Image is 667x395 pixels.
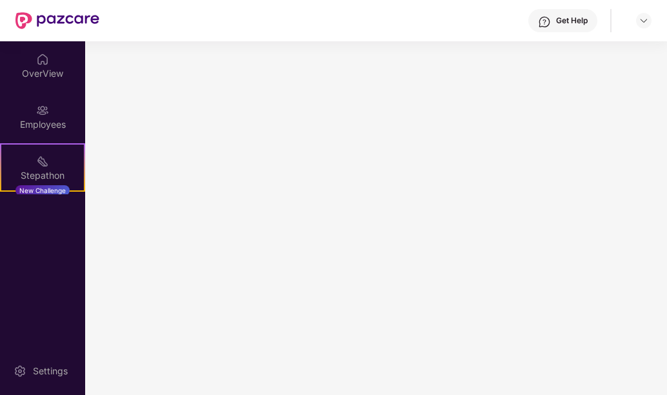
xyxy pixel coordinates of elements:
[36,155,49,168] img: svg+xml;base64,PHN2ZyB4bWxucz0iaHR0cDovL3d3dy53My5vcmcvMjAwMC9zdmciIHdpZHRoPSIyMSIgaGVpZ2h0PSIyMC...
[1,169,84,182] div: Stepathon
[556,15,588,26] div: Get Help
[36,53,49,66] img: svg+xml;base64,PHN2ZyBpZD0iSG9tZSIgeG1sbnM9Imh0dHA6Ly93d3cudzMub3JnLzIwMDAvc3ZnIiB3aWR0aD0iMjAiIG...
[15,12,99,29] img: New Pazcare Logo
[14,365,26,378] img: svg+xml;base64,PHN2ZyBpZD0iU2V0dGluZy0yMHgyMCIgeG1sbnM9Imh0dHA6Ly93d3cudzMub3JnLzIwMDAvc3ZnIiB3aW...
[538,15,551,28] img: svg+xml;base64,PHN2ZyBpZD0iSGVscC0zMngzMiIgeG1sbnM9Imh0dHA6Ly93d3cudzMub3JnLzIwMDAvc3ZnIiB3aWR0aD...
[36,104,49,117] img: svg+xml;base64,PHN2ZyBpZD0iRW1wbG95ZWVzIiB4bWxucz0iaHR0cDovL3d3dy53My5vcmcvMjAwMC9zdmciIHdpZHRoPS...
[639,15,649,26] img: svg+xml;base64,PHN2ZyBpZD0iRHJvcGRvd24tMzJ4MzIiIHhtbG5zPSJodHRwOi8vd3d3LnczLm9yZy8yMDAwL3N2ZyIgd2...
[29,365,72,378] div: Settings
[15,185,70,196] div: New Challenge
